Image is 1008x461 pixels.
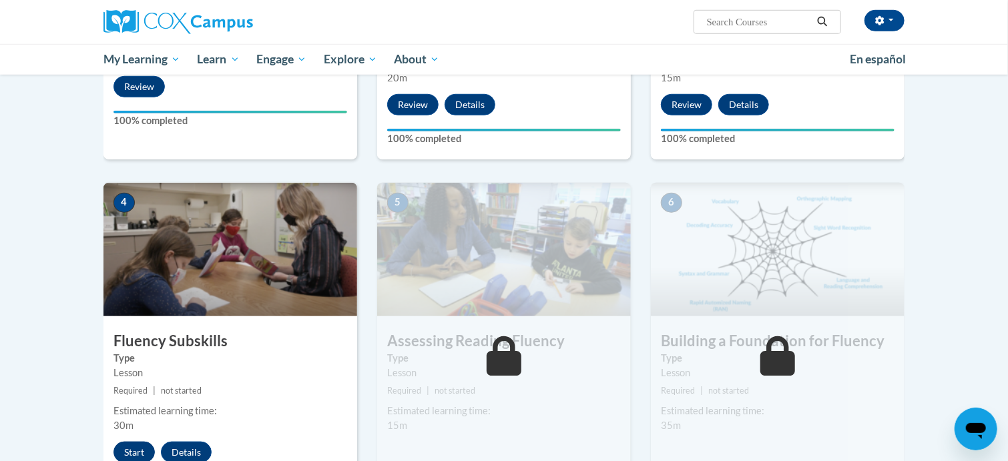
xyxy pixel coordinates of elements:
[315,44,386,75] a: Explore
[661,420,681,431] span: 35m
[95,44,189,75] a: My Learning
[427,386,429,396] span: |
[850,52,906,66] span: En español
[661,94,712,115] button: Review
[708,386,749,396] span: not started
[718,94,769,115] button: Details
[161,386,202,396] span: not started
[445,94,495,115] button: Details
[661,72,681,83] span: 15m
[387,129,621,131] div: Your progress
[812,14,832,30] button: Search
[706,14,812,30] input: Search Courses
[113,113,347,128] label: 100% completed
[113,76,165,97] button: Review
[189,44,248,75] a: Learn
[324,51,377,67] span: Explore
[113,111,347,113] div: Your progress
[103,10,253,34] img: Cox Campus
[387,94,439,115] button: Review
[103,10,357,34] a: Cox Campus
[387,386,421,396] span: Required
[83,44,925,75] div: Main menu
[387,366,621,380] div: Lesson
[387,420,407,431] span: 15m
[661,386,695,396] span: Required
[435,386,475,396] span: not started
[387,351,621,366] label: Type
[661,131,895,146] label: 100% completed
[113,420,134,431] span: 30m
[661,129,895,131] div: Your progress
[256,51,306,67] span: Engage
[661,351,895,366] label: Type
[386,44,449,75] a: About
[387,404,621,418] div: Estimated learning time:
[113,193,135,213] span: 4
[864,10,905,31] button: Account Settings
[651,183,905,316] img: Course Image
[661,193,682,213] span: 6
[387,193,409,213] span: 5
[387,131,621,146] label: 100% completed
[103,331,357,352] h3: Fluency Subskills
[394,51,439,67] span: About
[113,351,347,366] label: Type
[841,45,915,73] a: En español
[248,44,315,75] a: Engage
[103,183,357,316] img: Course Image
[651,331,905,352] h3: Building a Foundation for Fluency
[113,404,347,418] div: Estimated learning time:
[955,408,997,450] iframe: Button to launch messaging window
[700,386,703,396] span: |
[661,404,895,418] div: Estimated learning time:
[387,72,407,83] span: 20m
[377,331,631,352] h3: Assessing Reading Fluency
[113,386,148,396] span: Required
[153,386,156,396] span: |
[113,366,347,380] div: Lesson
[103,51,180,67] span: My Learning
[661,366,895,380] div: Lesson
[377,183,631,316] img: Course Image
[198,51,240,67] span: Learn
